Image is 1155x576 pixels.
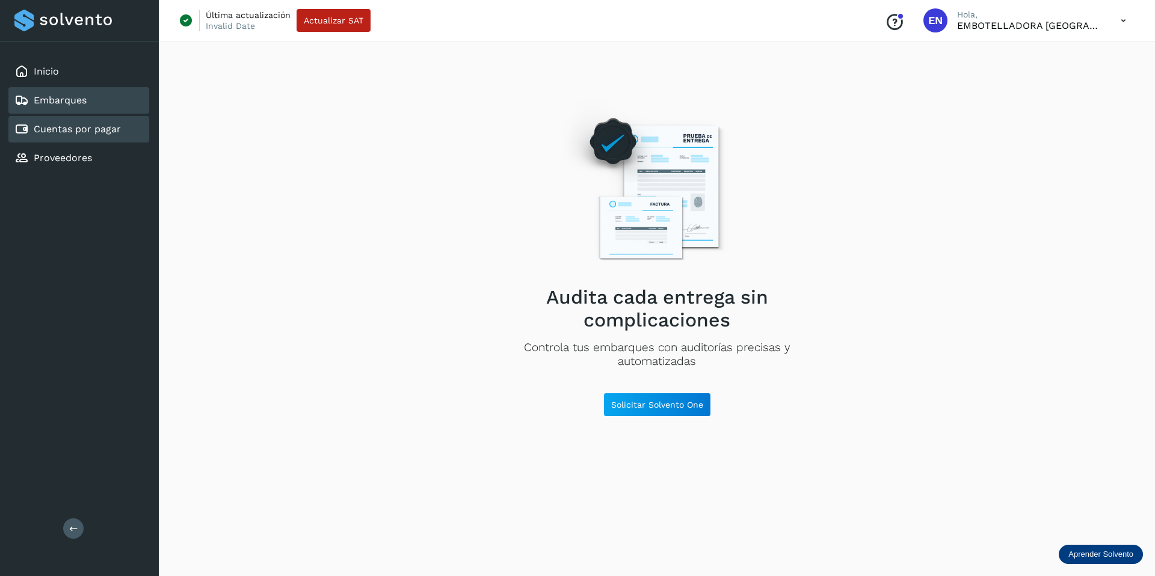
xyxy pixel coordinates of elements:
p: Controla tus embarques con auditorías precisas y automatizadas [485,341,828,369]
button: Actualizar SAT [297,9,371,32]
a: Inicio [34,66,59,77]
p: Última actualización [206,10,291,20]
button: Solicitar Solvento One [603,393,711,417]
a: Embarques [34,94,87,106]
p: Aprender Solvento [1068,550,1133,559]
div: Embarques [8,87,149,114]
a: Proveedores [34,152,92,164]
p: Invalid Date [206,20,255,31]
span: Actualizar SAT [304,16,363,25]
img: Empty state image [553,100,761,276]
div: Aprender Solvento [1059,545,1143,564]
p: EMBOTELLADORA NIAGARA DE MEXICO [957,20,1101,31]
div: Inicio [8,58,149,85]
h2: Audita cada entrega sin complicaciones [485,286,828,332]
a: Cuentas por pagar [34,123,121,135]
p: Hola, [957,10,1101,20]
div: Cuentas por pagar [8,116,149,142]
span: Solicitar Solvento One [611,400,703,409]
div: Proveedores [8,145,149,171]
